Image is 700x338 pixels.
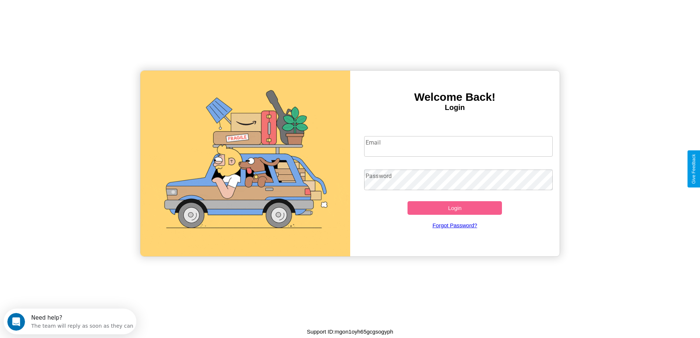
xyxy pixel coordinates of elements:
[4,309,136,334] iframe: Intercom live chat discovery launcher
[7,313,25,331] iframe: Intercom live chat
[408,201,502,215] button: Login
[307,327,393,337] p: Support ID: mgon1oyh65gcgsogyph
[28,6,130,12] div: Need help?
[28,12,130,20] div: The team will reply as soon as they can
[691,154,696,184] div: Give Feedback
[350,91,560,103] h3: Welcome Back!
[3,3,137,23] div: Open Intercom Messenger
[350,103,560,112] h4: Login
[360,215,549,236] a: Forgot Password?
[140,71,350,256] img: gif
